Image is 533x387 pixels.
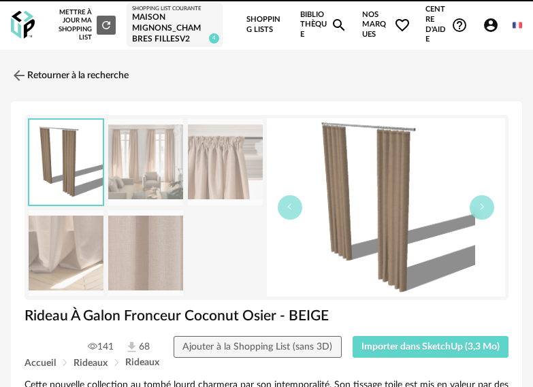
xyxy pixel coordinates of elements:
div: Mettre à jour ma Shopping List [50,8,116,42]
a: Retourner à la recherche [11,61,129,90]
div: Breadcrumb [25,358,508,368]
button: Ajouter à la Shopping List (sans 3D) [174,336,342,358]
span: Rideaux [125,358,159,367]
img: thumbnail.png [29,120,103,205]
img: rideau-a-galon-fronceur_COCONUT_003511_N2_7.jpg [108,210,183,297]
span: Refresh icon [100,21,112,28]
span: Importer dans SketchUp (3,3 Mo) [361,342,500,352]
span: 4 [209,33,219,44]
img: rideau-a-galon-fronceur_COCONUT_003511_N2_5.jpg [188,119,263,205]
a: Shopping List courante Maison Mignons_chambres fillesV2 4 [132,5,216,44]
span: 141 [88,341,114,353]
span: Help Circle Outline icon [451,17,468,33]
span: Magnify icon [331,17,347,33]
div: Shopping List courante [132,5,216,12]
h1: Rideau À Galon Fronceur Coconut Osier - BEIGE [25,307,508,325]
img: fr [513,20,522,30]
img: thumbnail.png [267,118,506,297]
button: Importer dans SketchUp (3,3 Mo) [353,336,509,358]
span: Heart Outline icon [394,17,410,33]
span: Rideaux [74,358,108,368]
span: Ajouter à la Shopping List (sans 3D) [182,342,332,352]
span: Centre d'aideHelp Circle Outline icon [425,5,468,44]
span: Account Circle icon [483,17,505,33]
img: rideau-a-galon-fronceur_COCONUT_003511_N2_4.jpg [108,119,183,205]
img: Téléchargements [125,340,139,354]
span: Accueil [25,358,56,368]
div: Maison Mignons_chambres fillesV2 [132,12,216,44]
img: svg+xml;base64,PHN2ZyB3aWR0aD0iMjQiIGhlaWdodD0iMjQiIHZpZXdCb3g9IjAgMCAyNCAyNCIgZmlsbD0ibm9uZSIgeG... [11,67,27,84]
img: rideau-a-galon-fronceur_COCONUT_003511_N2_6.jpg [29,210,103,297]
span: 68 [125,340,150,354]
img: OXP [11,11,35,39]
span: Account Circle icon [483,17,499,33]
